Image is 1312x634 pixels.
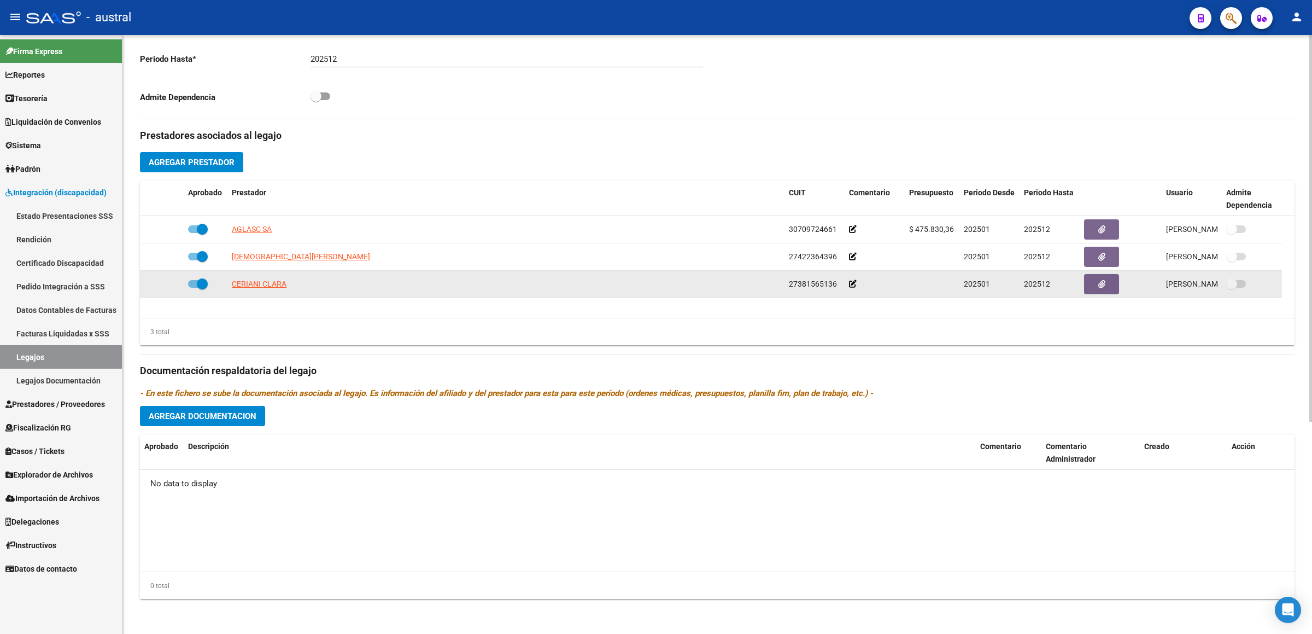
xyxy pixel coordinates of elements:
datatable-header-cell: Comentario Administrador [1041,435,1140,471]
datatable-header-cell: Comentario [845,181,905,217]
p: Periodo Hasta [140,53,311,65]
span: Periodo Hasta [1024,188,1074,197]
datatable-header-cell: Descripción [184,435,976,471]
span: CERIANI CLARA [232,280,286,288]
span: Fiscalización RG [5,422,71,434]
h3: Documentación respaldatoria del legajo [140,363,1295,379]
span: CUIT [789,188,806,197]
div: No data to display [140,470,1295,497]
datatable-header-cell: Aprobado [184,181,227,217]
span: 202512 [1024,225,1050,234]
span: Agregar Documentacion [149,411,256,421]
span: 30709724661 [789,225,837,234]
span: Aprobado [144,442,178,451]
span: [PERSON_NAME] [DATE] [1166,280,1252,288]
span: AGLASC SA [232,225,272,234]
span: Importación de Archivos [5,492,99,504]
span: Firma Express [5,45,62,57]
datatable-header-cell: Presupuesto [905,181,959,217]
span: Integración (discapacidad) [5,187,107,199]
span: Sistema [5,139,41,152]
button: Agregar Prestador [140,152,243,172]
span: Acción [1232,442,1255,451]
span: Creado [1144,442,1169,451]
datatable-header-cell: CUIT [784,181,845,217]
div: 0 total [140,580,169,592]
span: [PERSON_NAME] [DATE] [1166,225,1252,234]
mat-icon: person [1290,10,1303,24]
datatable-header-cell: Periodo Desde [959,181,1020,217]
i: - En este fichero se sube la documentación asociada al legajo. Es información del afiliado y del ... [140,388,873,398]
datatable-header-cell: Comentario [976,435,1041,471]
span: - austral [86,5,131,30]
span: Presupuesto [909,188,953,197]
div: Open Intercom Messenger [1275,597,1301,623]
datatable-header-cell: Creado [1140,435,1227,471]
datatable-header-cell: Aprobado [140,435,184,471]
span: Descripción [188,442,229,451]
span: 202501 [964,280,990,288]
span: 202512 [1024,280,1050,288]
span: 202512 [1024,252,1050,261]
span: [PERSON_NAME] [DATE] [1166,252,1252,261]
span: Explorador de Archivos [5,469,93,481]
h3: Prestadores asociados al legajo [140,128,1295,143]
span: 202501 [964,252,990,261]
span: Admite Dependencia [1226,188,1272,210]
datatable-header-cell: Admite Dependencia [1222,181,1282,217]
span: Aprobado [188,188,222,197]
span: Liquidación de Convenios [5,116,101,128]
span: Tesorería [5,92,48,104]
span: 202501 [964,225,990,234]
datatable-header-cell: Usuario [1162,181,1222,217]
span: Delegaciones [5,516,59,528]
div: 3 total [140,326,169,338]
button: Agregar Documentacion [140,406,265,426]
datatable-header-cell: Acción [1227,435,1282,471]
span: 27381565136 [789,280,837,288]
span: Comentario Administrador [1046,442,1096,463]
datatable-header-cell: Prestador [227,181,784,217]
span: Comentario [980,442,1021,451]
span: Agregar Prestador [149,158,235,167]
span: [DEMOGRAPHIC_DATA][PERSON_NAME] [232,252,370,261]
span: Prestadores / Proveedores [5,398,105,410]
mat-icon: menu [9,10,22,24]
span: Usuario [1166,188,1193,197]
datatable-header-cell: Periodo Hasta [1020,181,1080,217]
span: Periodo Desde [964,188,1015,197]
span: 27422364396 [789,252,837,261]
span: Padrón [5,163,40,175]
p: Admite Dependencia [140,91,311,103]
span: Instructivos [5,539,56,551]
span: Comentario [849,188,890,197]
span: Casos / Tickets [5,445,65,457]
span: Prestador [232,188,266,197]
span: $ 475.830,36 [909,225,954,234]
span: Datos de contacto [5,563,77,575]
span: Reportes [5,69,45,81]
